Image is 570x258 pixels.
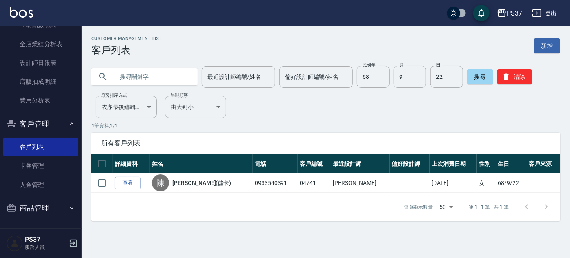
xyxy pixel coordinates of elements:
[165,96,226,118] div: 由大到小
[253,154,298,173] th: 電話
[507,8,522,18] div: PS37
[3,72,78,91] a: 店販抽成明細
[477,154,496,173] th: 性別
[101,139,550,147] span: 所有客戶列表
[3,35,78,53] a: 全店業績分析表
[115,177,141,189] a: 查看
[3,138,78,156] a: 客戶列表
[114,66,191,88] input: 搜尋關鍵字
[3,53,78,72] a: 設計師日報表
[331,173,390,193] td: [PERSON_NAME]
[477,173,496,193] td: 女
[473,5,490,21] button: save
[534,38,560,53] a: 新增
[496,154,527,173] th: 生日
[390,154,430,173] th: 偏好設計師
[3,198,78,219] button: 商品管理
[7,235,23,251] img: Person
[150,154,253,173] th: 姓名
[469,203,509,211] p: 第 1–1 筆 共 1 筆
[527,154,560,173] th: 客戶來源
[430,154,477,173] th: 上次消費日期
[3,113,78,135] button: 客戶管理
[101,92,127,98] label: 顧客排序方式
[298,173,331,193] td: 04741
[331,154,390,173] th: 最近設計師
[467,69,493,84] button: 搜尋
[529,6,560,21] button: 登出
[430,173,477,193] td: [DATE]
[363,62,375,68] label: 民國年
[3,91,78,110] a: 費用分析表
[25,244,67,251] p: 服務人員
[25,236,67,244] h5: PS37
[399,62,403,68] label: 月
[3,176,78,194] a: 入金管理
[436,62,440,68] label: 日
[96,96,157,118] div: 依序最後編輯時間
[3,156,78,175] a: 卡券管理
[494,5,525,22] button: PS37
[113,154,150,173] th: 詳細資料
[91,122,560,129] p: 1 筆資料, 1 / 1
[253,173,298,193] td: 0933540391
[152,174,169,191] div: 陳
[436,196,456,218] div: 50
[91,44,162,56] h3: 客戶列表
[10,7,33,18] img: Logo
[171,92,188,98] label: 呈現順序
[497,69,532,84] button: 清除
[172,179,231,187] a: [PERSON_NAME](儲卡)
[496,173,527,193] td: 68/9/22
[298,154,331,173] th: 客戶編號
[404,203,433,211] p: 每頁顯示數量
[91,36,162,41] h2: Customer Management List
